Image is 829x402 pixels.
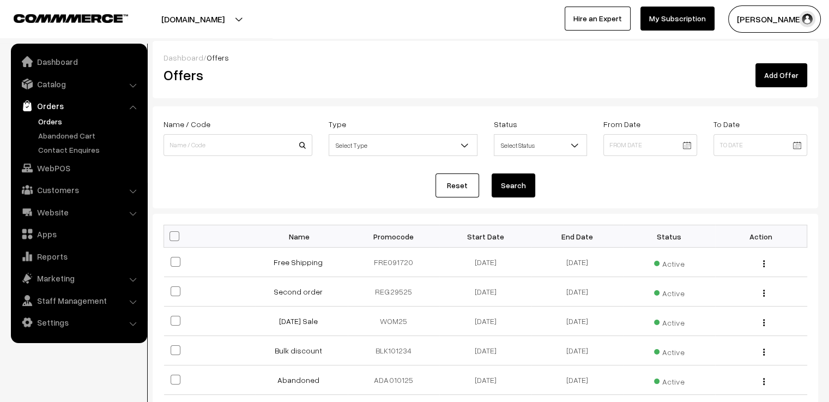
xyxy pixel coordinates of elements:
label: Type [329,118,346,130]
a: Marketing [14,268,143,288]
a: Website [14,202,143,222]
span: Active [654,255,685,269]
a: Contact Enquires [35,144,143,155]
img: Menu [763,378,765,385]
h2: Offers [164,67,367,83]
a: Dashboard [164,53,203,62]
a: Catalog [14,74,143,94]
a: Abandoned [277,375,319,385]
a: COMMMERCE [14,11,109,24]
img: user [799,11,815,27]
a: Abandoned Cart [35,130,143,141]
td: [DATE] [439,277,531,307]
a: Add Offer [755,63,807,87]
span: Active [654,314,685,328]
a: Free Shipping [274,257,323,267]
span: Offers [207,53,229,62]
label: To Date [713,118,740,130]
a: Settings [14,313,143,332]
td: [DATE] [439,336,531,365]
a: [DATE] Sale [279,316,318,326]
td: [DATE] [439,365,531,395]
button: [PERSON_NAME] C [728,5,821,33]
td: [DATE] [531,248,624,277]
input: To Date [713,134,807,156]
td: [DATE] [439,307,531,336]
td: REG29525 [348,277,440,307]
th: Name [256,225,348,248]
th: Promocode [348,225,440,248]
td: BLK101234 [348,336,440,365]
img: Menu [763,260,765,267]
td: WOM25 [348,307,440,336]
span: Active [654,285,685,299]
td: ADA010125 [348,365,440,395]
span: Select Type [329,134,477,156]
span: Select Status [494,136,587,155]
span: Select Type [329,136,477,155]
span: [DATE] [566,316,588,326]
button: [DOMAIN_NAME] [123,5,263,33]
img: COMMMERCE [14,14,128,22]
a: Orders [35,116,143,127]
img: Menu [763,349,765,356]
a: Apps [14,224,143,244]
th: End Date [531,225,624,248]
input: Name / Code [164,134,312,156]
a: Reports [14,247,143,266]
a: WebPOS [14,158,143,178]
a: Hire an Expert [565,7,631,31]
td: [DATE] [439,248,531,277]
span: Active [654,344,685,358]
label: From Date [603,118,640,130]
span: Select Status [494,134,588,156]
td: FRE091720 [348,248,440,277]
a: Reset [435,173,479,197]
th: Start Date [439,225,531,248]
a: My Subscription [640,7,715,31]
td: [DATE] [531,336,624,365]
div: / [164,52,807,63]
a: Dashboard [14,52,143,71]
a: Bulk discount [275,346,322,355]
label: Name / Code [164,118,210,130]
span: Active [654,373,685,387]
th: Action [715,225,807,248]
img: Menu [763,319,765,326]
a: Staff Management [14,291,143,310]
label: Status [494,118,517,130]
td: [DATE] [531,277,624,307]
th: Status [623,225,715,248]
img: Menu [763,290,765,297]
td: [DATE] [531,365,624,395]
a: Second order [274,287,323,296]
button: Search [492,173,535,197]
a: Orders [14,96,143,116]
a: Customers [14,180,143,200]
input: From Date [603,134,697,156]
